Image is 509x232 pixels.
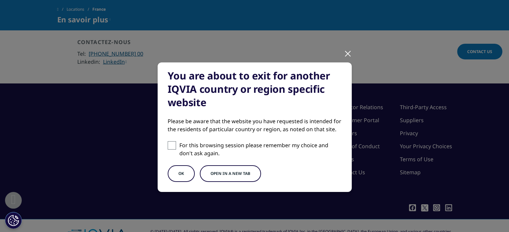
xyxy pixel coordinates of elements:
[168,165,195,182] button: OK
[168,69,342,109] div: You are about to exit for another IQVIA country or region specific website
[200,165,261,182] button: Open in a new tab
[179,141,342,157] p: For this browsing session please remember my choice and don't ask again.
[168,117,342,133] div: Please be aware that the website you have requested is intended for the residents of particular c...
[5,212,22,229] button: Paramètres des cookies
